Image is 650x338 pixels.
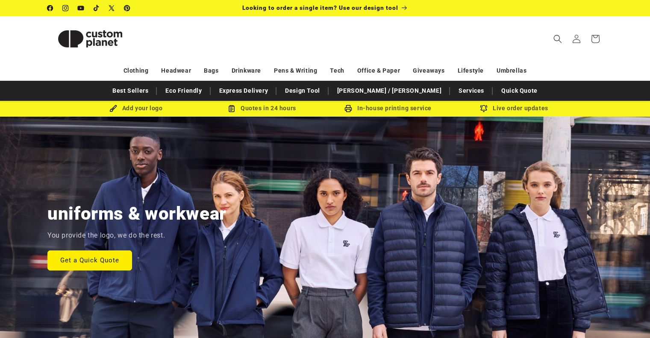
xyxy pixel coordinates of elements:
span: Looking to order a single item? Use our design tool [242,4,398,11]
summary: Search [548,29,567,48]
a: Services [454,83,488,98]
a: Quick Quote [497,83,542,98]
a: Giveaways [413,63,444,78]
a: Tech [330,63,344,78]
div: Quotes in 24 hours [199,103,325,114]
a: Best Sellers [108,83,153,98]
img: Order Updates Icon [228,105,235,112]
a: Get a Quick Quote [47,250,132,270]
a: Eco Friendly [161,83,206,98]
img: Brush Icon [109,105,117,112]
a: Express Delivery [215,83,273,98]
div: Add your logo [73,103,199,114]
a: Design Tool [281,83,324,98]
img: Custom Planet [47,20,133,58]
img: In-house printing [344,105,352,112]
p: You provide the logo, we do the rest. [47,229,165,242]
a: [PERSON_NAME] / [PERSON_NAME] [333,83,446,98]
a: Lifestyle [458,63,484,78]
a: Headwear [161,63,191,78]
a: Umbrellas [497,63,526,78]
a: Office & Paper [357,63,400,78]
a: Drinkware [232,63,261,78]
div: Live order updates [451,103,577,114]
a: Pens & Writing [274,63,317,78]
a: Custom Planet [44,16,136,61]
a: Clothing [124,63,149,78]
img: Order updates [480,105,488,112]
div: In-house printing service [325,103,451,114]
h2: uniforms & workwear [47,202,226,225]
iframe: Chat Widget [607,297,650,338]
a: Bags [204,63,218,78]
